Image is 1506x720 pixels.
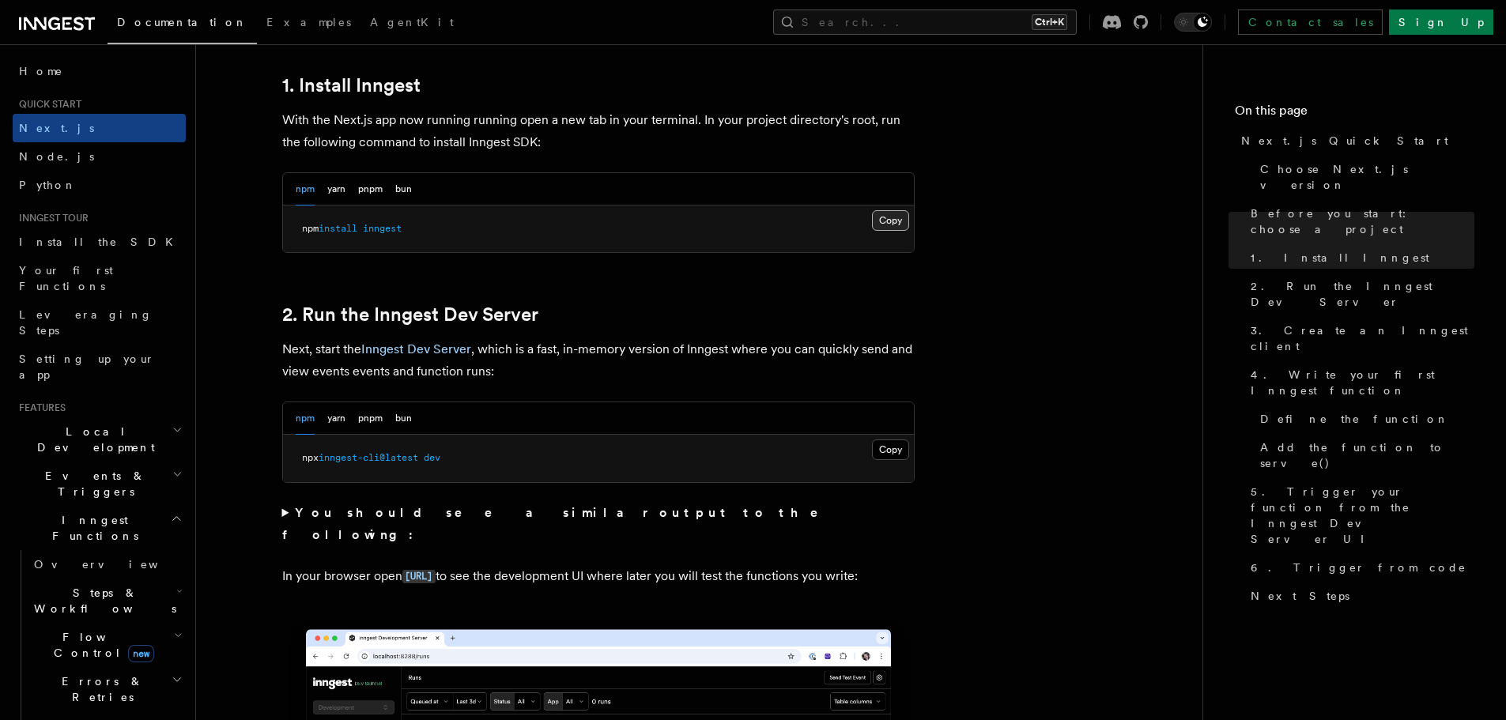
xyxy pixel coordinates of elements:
button: Copy [872,439,909,460]
span: dev [424,452,440,463]
a: 3. Create an Inngest client [1244,316,1474,360]
button: Flow Controlnew [28,623,186,667]
a: [URL] [402,568,436,583]
a: Before you start: choose a project [1244,199,1474,243]
button: Inngest Functions [13,506,186,550]
code: [URL] [402,570,436,583]
span: install [319,223,357,234]
span: Documentation [117,16,247,28]
kbd: Ctrl+K [1032,14,1067,30]
span: npx [302,452,319,463]
span: Python [19,179,77,191]
span: Features [13,401,66,414]
span: Add the function to serve() [1260,439,1474,471]
span: Define the function [1260,411,1449,427]
a: 5. Trigger your function from the Inngest Dev Server UI [1244,477,1474,553]
a: Overview [28,550,186,579]
button: yarn [327,402,345,435]
a: 4. Write your first Inngest function [1244,360,1474,405]
a: Examples [257,5,360,43]
span: Steps & Workflows [28,585,176,616]
span: Inngest Functions [13,512,171,544]
a: Python [13,171,186,199]
span: Flow Control [28,629,174,661]
a: Sign Up [1389,9,1493,35]
span: Your first Functions [19,264,113,292]
a: Choose Next.js version [1254,155,1474,199]
span: AgentKit [370,16,454,28]
a: Leveraging Steps [13,300,186,345]
span: Errors & Retries [28,673,172,705]
span: Home [19,63,63,79]
strong: You should see a similar output to the following: [282,505,841,542]
h4: On this page [1235,101,1474,126]
span: 5. Trigger your function from the Inngest Dev Server UI [1251,484,1474,547]
a: Contact sales [1238,9,1383,35]
a: Node.js [13,142,186,171]
span: Node.js [19,150,94,163]
button: Copy [872,210,909,231]
button: Steps & Workflows [28,579,186,623]
button: bun [395,173,412,205]
a: Next Steps [1244,582,1474,610]
a: Install the SDK [13,228,186,256]
a: Next.js Quick Start [1235,126,1474,155]
a: 2. Run the Inngest Dev Server [1244,272,1474,316]
p: With the Next.js app now running running open a new tab in your terminal. In your project directo... [282,109,915,153]
p: In your browser open to see the development UI where later you will test the functions you write: [282,565,915,588]
span: Examples [266,16,351,28]
a: Define the function [1254,405,1474,433]
span: Events & Triggers [13,468,172,499]
button: bun [395,402,412,435]
span: 6. Trigger from code [1251,560,1466,575]
span: new [128,645,154,662]
span: 4. Write your first Inngest function [1251,367,1474,398]
a: 1. Install Inngest [282,74,421,96]
a: Next.js [13,114,186,142]
button: yarn [327,173,345,205]
span: Inngest tour [13,212,89,224]
button: Toggle dark mode [1174,13,1212,32]
span: inngest [363,223,402,234]
a: 2. Run the Inngest Dev Server [282,303,538,326]
span: 3. Create an Inngest client [1251,322,1474,354]
button: Local Development [13,417,186,462]
p: Next, start the , which is a fast, in-memory version of Inngest where you can quickly send and vi... [282,338,915,383]
button: npm [296,402,315,435]
a: Inngest Dev Server [361,341,471,356]
button: Events & Triggers [13,462,186,506]
span: Quick start [13,98,81,111]
a: Home [13,57,186,85]
span: Local Development [13,424,172,455]
span: inngest-cli@latest [319,452,418,463]
span: Choose Next.js version [1260,161,1474,193]
button: npm [296,173,315,205]
button: pnpm [358,173,383,205]
a: 6. Trigger from code [1244,553,1474,582]
span: Overview [34,558,197,571]
span: 2. Run the Inngest Dev Server [1251,278,1474,310]
span: Next.js [19,122,94,134]
span: Next Steps [1251,588,1349,604]
a: AgentKit [360,5,463,43]
a: Setting up your app [13,345,186,389]
button: Search...Ctrl+K [773,9,1077,35]
span: 1. Install Inngest [1251,250,1429,266]
summary: You should see a similar output to the following: [282,502,915,546]
a: 1. Install Inngest [1244,243,1474,272]
button: pnpm [358,402,383,435]
span: Setting up your app [19,352,155,381]
span: Before you start: choose a project [1251,205,1474,237]
a: Add the function to serve() [1254,433,1474,477]
button: Errors & Retries [28,667,186,711]
a: Documentation [108,5,257,44]
a: Your first Functions [13,256,186,300]
span: npm [302,223,319,234]
span: Next.js Quick Start [1241,133,1448,149]
span: Install the SDK [19,236,183,248]
span: Leveraging Steps [19,308,153,337]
